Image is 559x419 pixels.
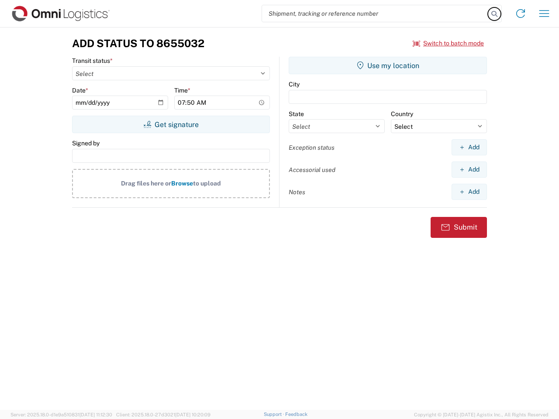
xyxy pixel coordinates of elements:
[175,412,210,417] span: [DATE] 10:20:09
[289,144,335,151] label: Exception status
[289,188,305,196] label: Notes
[72,116,270,133] button: Get signature
[431,217,487,238] button: Submit
[452,139,487,155] button: Add
[285,412,307,417] a: Feedback
[121,180,171,187] span: Drag files here or
[264,412,286,417] a: Support
[413,36,484,51] button: Switch to batch mode
[72,86,88,94] label: Date
[10,412,112,417] span: Server: 2025.18.0-d1e9a510831
[391,110,413,118] label: Country
[79,412,112,417] span: [DATE] 11:12:30
[174,86,190,94] label: Time
[289,166,335,174] label: Accessorial used
[452,161,487,178] button: Add
[72,37,204,50] h3: Add Status to 8655032
[72,57,113,65] label: Transit status
[171,180,193,187] span: Browse
[72,139,100,147] label: Signed by
[289,80,300,88] label: City
[116,412,210,417] span: Client: 2025.18.0-27d3021
[193,180,221,187] span: to upload
[262,5,488,22] input: Shipment, tracking or reference number
[289,110,304,118] label: State
[289,57,487,74] button: Use my location
[414,411,549,419] span: Copyright © [DATE]-[DATE] Agistix Inc., All Rights Reserved
[452,184,487,200] button: Add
